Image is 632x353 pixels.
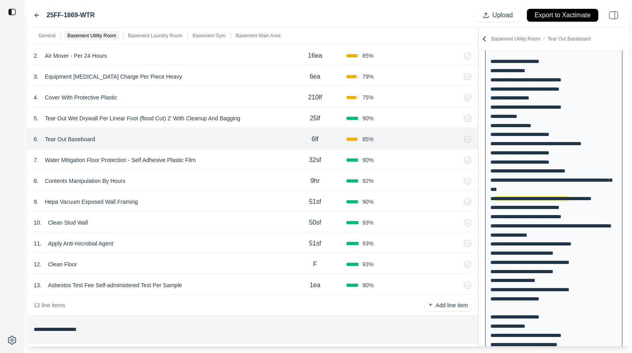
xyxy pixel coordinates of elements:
[362,219,374,227] span: 93 %
[34,239,41,248] p: 11 .
[42,134,98,145] p: Tear Out Baseboard
[362,73,374,81] span: 79 %
[236,32,280,39] p: Basement Main Area
[492,11,513,20] p: Upload
[362,239,374,248] span: 93 %
[362,52,374,60] span: 85 %
[548,36,591,42] span: Tear Out Baseboard
[313,260,317,269] p: F
[34,93,39,101] p: 4 .
[45,217,91,228] p: Clean Stud Wall
[67,32,116,39] p: Basement Utility Room
[310,176,319,186] p: 9hr
[42,92,121,103] p: Cover With Protective Plastic
[308,51,322,61] p: 16ea
[309,239,321,248] p: 51sf
[42,196,141,207] p: Hepa Vacuum Exposed Wall Framing
[534,11,591,20] p: Export to Xactimate
[42,113,244,124] p: Tear Out Wet Drywall Per Linear Foot (flood Cut) 2' With Cleanup And Bagging
[47,10,95,20] label: 25FF-1869-WTR
[45,280,185,291] p: Asbestos Test Fee Self-administered Test Per Sample
[34,281,41,289] p: 13 .
[362,177,374,185] span: 92 %
[8,8,16,16] img: toggle sidebar
[362,281,374,289] span: 90 %
[310,280,321,290] p: 1ea
[128,32,183,39] p: Basement Laundry Room
[362,198,374,206] span: 90 %
[34,177,39,185] p: 8 .
[45,259,80,270] p: Clean Floor
[34,301,65,309] p: 13 line items
[362,93,374,101] span: 75 %
[312,134,319,144] p: 6lf
[429,300,432,310] p: +
[309,155,321,165] p: 32sf
[309,218,321,227] p: 50sf
[425,300,471,311] button: +Add line item
[527,9,598,22] button: Export to Xactimate
[34,156,39,164] p: 7 .
[34,52,39,60] p: 2 .
[541,36,548,42] span: /
[42,154,199,166] p: Water Mitigation Floor Protection - Self Adhesive Plastic Film
[362,114,374,122] span: 90 %
[42,50,110,61] p: Air Mover - Per 24 Hours
[309,197,321,207] p: 51sf
[310,72,321,81] p: 6ea
[45,238,116,249] p: Apply Anti-microbial Agent
[42,175,129,187] p: Contents Manipulation By Hours
[362,135,374,143] span: 85 %
[308,93,322,102] p: 210lf
[34,114,39,122] p: 5 .
[42,71,185,82] p: Equipment [MEDICAL_DATA] Charge Per Piece Heavy
[492,36,591,42] p: Basement Utility Room
[310,114,320,123] p: 25lf
[605,6,622,24] img: right-panel.svg
[475,9,520,22] button: Upload
[362,260,374,268] span: 93 %
[39,32,56,39] p: General
[34,260,41,268] p: 12 .
[34,73,39,81] p: 3 .
[193,32,226,39] p: Basement Gym
[362,156,374,164] span: 90 %
[34,219,41,227] p: 10 .
[34,198,39,206] p: 9 .
[34,135,39,143] p: 6 .
[436,301,468,309] p: Add line item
